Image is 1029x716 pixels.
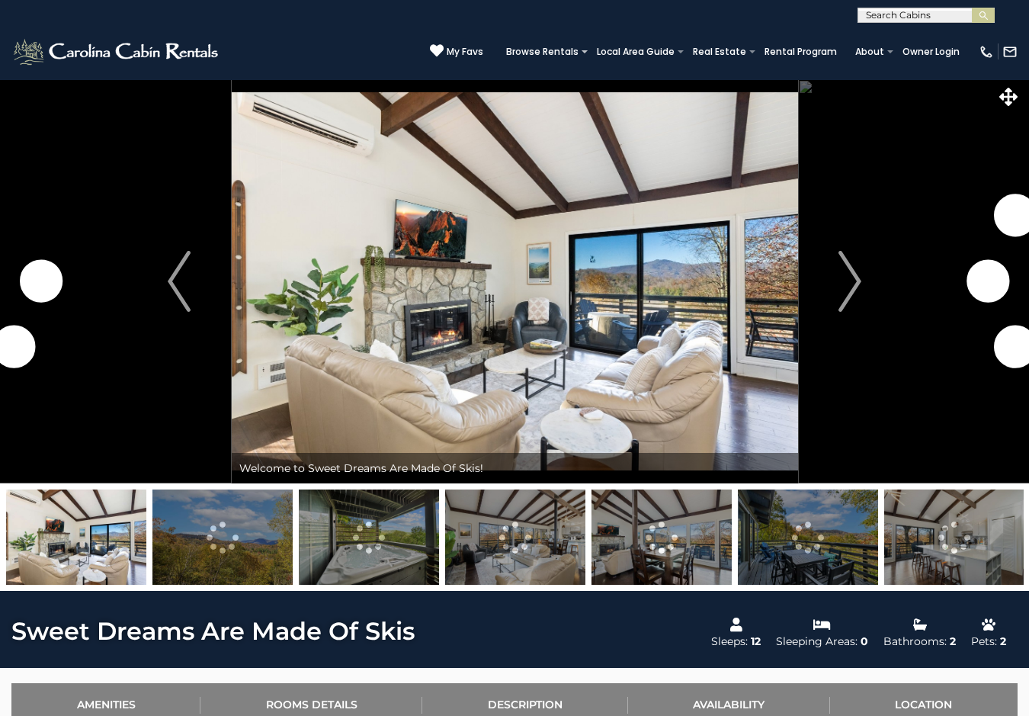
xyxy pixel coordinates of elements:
[430,43,483,59] a: My Favs
[738,490,878,585] img: 167390716
[11,37,223,67] img: White-1-2.png
[838,251,861,312] img: arrow
[498,41,586,63] a: Browse Rentals
[152,490,293,585] img: 167390720
[299,490,439,585] img: 168962302
[591,490,732,585] img: 167530466
[1002,44,1018,59] img: mail-regular-white.png
[168,251,191,312] img: arrow
[979,44,994,59] img: phone-regular-white.png
[445,490,585,585] img: 167530463
[127,79,232,483] button: Previous
[848,41,892,63] a: About
[895,41,967,63] a: Owner Login
[589,41,682,63] a: Local Area Guide
[232,453,798,483] div: Welcome to Sweet Dreams Are Made Of Skis!
[884,490,1024,585] img: 167530464
[797,79,902,483] button: Next
[447,45,483,59] span: My Favs
[757,41,845,63] a: Rental Program
[685,41,754,63] a: Real Estate
[6,490,146,585] img: 167530462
